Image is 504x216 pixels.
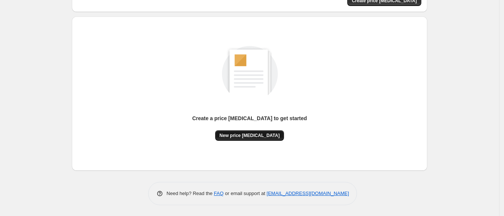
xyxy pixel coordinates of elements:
span: Need help? Read the [167,191,214,196]
p: Create a price [MEDICAL_DATA] to get started [192,115,307,122]
button: New price [MEDICAL_DATA] [215,130,284,141]
span: or email support at [224,191,267,196]
span: New price [MEDICAL_DATA] [220,133,280,139]
a: [EMAIL_ADDRESS][DOMAIN_NAME] [267,191,349,196]
a: FAQ [214,191,224,196]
